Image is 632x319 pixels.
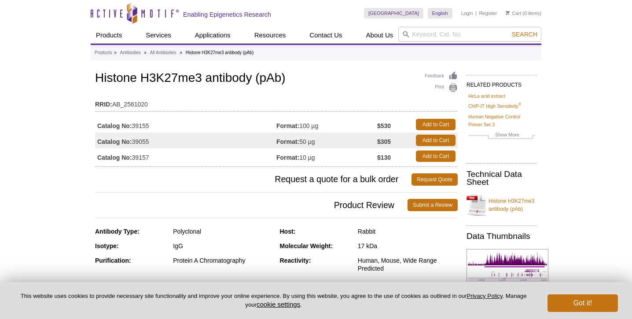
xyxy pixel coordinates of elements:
[173,227,273,235] div: Polyclonal
[467,192,537,218] a: Histone H3K27me3 antibody (pAb)
[150,49,176,57] a: All Antibodies
[276,132,377,148] td: 50 µg
[186,50,254,55] li: Histone H3K27me3 antibody (pAb)
[95,148,276,164] td: 39157
[412,173,458,186] a: Request Quote
[95,228,140,235] strong: Antibody Type:
[140,27,176,44] a: Services
[461,10,473,16] a: Login
[97,122,132,130] strong: Catalog No:
[276,122,299,130] strong: Format:
[506,10,521,16] a: Cart
[468,102,521,110] a: ChIP-IT High Sensitivity®
[416,135,456,146] a: Add to Cart
[467,170,537,186] h2: Technical Data Sheet
[280,257,311,264] strong: Reactivity:
[173,242,273,250] div: IgG
[408,199,458,211] a: Submit a Review
[468,131,535,141] a: Show More
[358,257,458,272] div: Human, Mouse, Wide Range Predicted
[144,50,147,55] li: »
[512,31,537,38] span: Search
[249,27,291,44] a: Resources
[358,227,458,235] div: Rabbit
[114,50,117,55] li: »
[479,10,497,16] a: Register
[95,49,112,57] a: Products
[475,8,477,18] li: |
[416,150,456,162] a: Add to Cart
[364,8,423,18] a: [GEOGRAPHIC_DATA]
[95,242,119,249] strong: Isotype:
[361,27,399,44] a: About Us
[95,71,458,86] h1: Histone H3K27me3 antibody (pAb)
[468,113,535,128] a: Human Negative Control Primer Set 3
[506,11,510,15] img: Your Cart
[467,75,537,91] h2: RELATED PRODUCTS
[425,83,458,93] a: Print
[95,117,276,132] td: 39155
[95,257,131,264] strong: Purification:
[398,27,541,42] input: Keyword, Cat. No.
[183,11,271,18] h2: Enabling Epigenetics Research
[547,294,618,312] button: Got it!
[97,138,132,146] strong: Catalog No:
[468,92,505,100] a: HeLa acid extract
[180,50,182,55] li: »
[416,119,456,130] a: Add to Cart
[377,154,391,161] strong: $130
[518,103,522,107] sup: ®
[425,71,458,81] a: Feedback
[280,228,296,235] strong: Host:
[276,154,299,161] strong: Format:
[120,49,141,57] a: Antibodies
[190,27,236,44] a: Applications
[95,95,458,109] td: AB_2561020
[257,301,300,308] button: cookie settings
[95,199,408,211] span: Product Review
[377,122,391,130] strong: $530
[377,138,391,146] strong: $305
[276,148,377,164] td: 10 µg
[428,8,452,18] a: English
[506,8,541,18] li: (0 items)
[173,257,273,264] div: Protein A Chromatography
[95,173,412,186] span: Request a quote for a bulk order
[280,242,333,249] strong: Molecular Weight:
[467,232,537,240] h2: Data Thumbnails
[276,117,377,132] td: 100 µg
[467,249,548,291] img: Histone H3K27me3 antibody (pAb) tested by ChIP-Seq.
[95,132,276,148] td: 39055
[276,138,299,146] strong: Format:
[97,154,132,161] strong: Catalog No:
[91,27,127,44] a: Products
[304,27,347,44] a: Contact Us
[467,293,502,299] a: Privacy Policy
[95,100,112,108] strong: RRID:
[509,30,540,38] button: Search
[358,242,458,250] div: 17 kDa
[14,292,533,309] p: This website uses cookies to provide necessary site functionality and improve your online experie...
